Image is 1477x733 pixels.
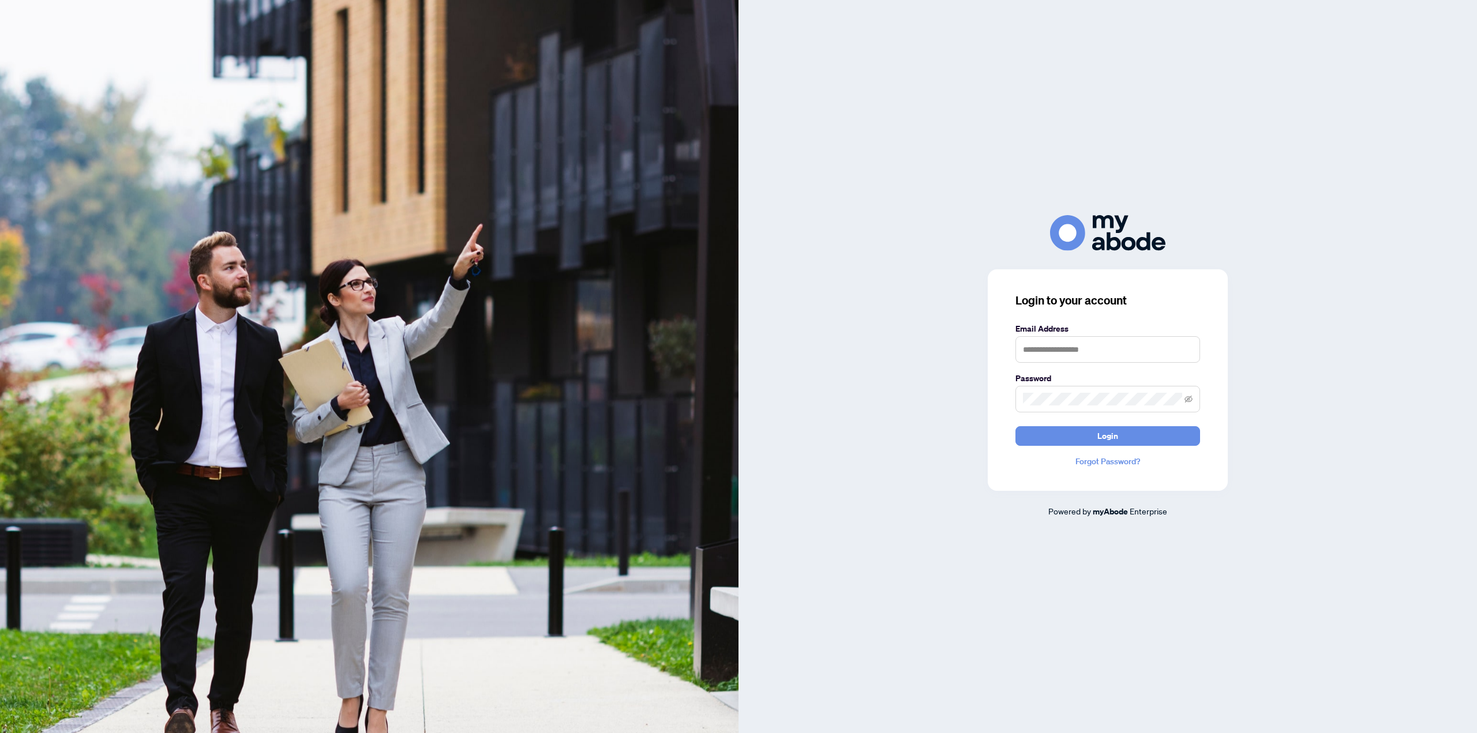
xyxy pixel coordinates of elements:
button: Login [1015,426,1200,446]
label: Email Address [1015,322,1200,335]
label: Password [1015,372,1200,385]
span: Enterprise [1130,506,1167,516]
a: Forgot Password? [1015,455,1200,468]
h3: Login to your account [1015,292,1200,309]
span: Powered by [1048,506,1091,516]
a: myAbode [1093,505,1128,518]
img: ma-logo [1050,215,1165,250]
span: eye-invisible [1184,395,1193,403]
span: Login [1097,427,1118,445]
